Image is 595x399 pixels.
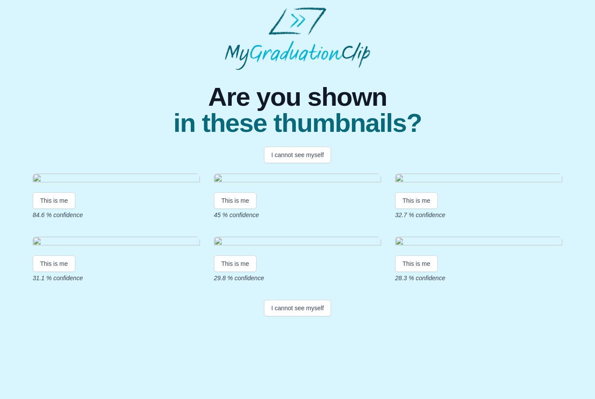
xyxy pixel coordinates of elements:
[33,174,200,185] img: e07004c60e5876b6de6963b2ccbbecf9765e6318.gif
[173,84,422,110] span: Are you shown
[33,237,200,248] img: 5024963c9e3262da97fc4a83271233b27b44640e.gif
[395,237,562,248] img: d612dc9f7e5c0a2be7974c977a15545c6a3f3969.gif
[264,300,331,316] button: I cannot see myself
[264,147,331,163] button: I cannot see myself
[33,211,200,219] p: 84.6 % confidence
[395,255,438,272] button: This is me
[33,255,75,272] button: This is me
[225,7,370,70] img: MyGraduationClip
[395,174,562,185] img: 4385443e5dfab55c7c6b1576a98ee235a94ca361.gif
[173,110,422,136] span: in these thumbnails?
[214,274,381,282] p: 29.8 % confidence
[214,211,381,219] p: 45 % confidence
[395,192,438,209] button: This is me
[33,192,75,209] button: This is me
[214,192,257,209] button: This is me
[214,237,381,248] img: cf1eccc971c3ca6da83ab6f06b279680e32f168e.gif
[395,274,562,282] p: 28.3 % confidence
[395,211,562,219] p: 32.7 % confidence
[33,274,200,282] p: 31.1 % confidence
[214,255,257,272] button: This is me
[214,174,381,185] img: 15833463c85bd0de31d134ec150676ad996fd573.gif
